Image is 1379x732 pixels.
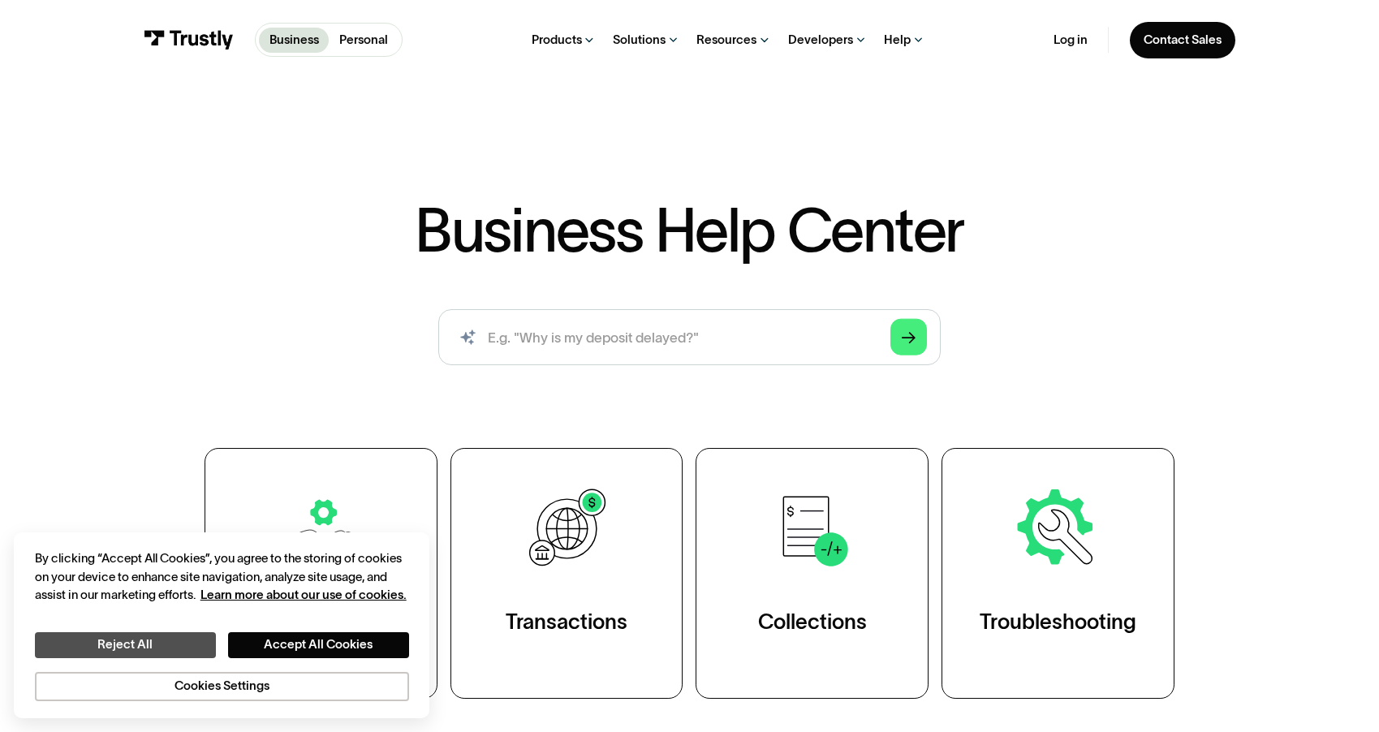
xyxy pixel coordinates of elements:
div: Contact Sales [1144,32,1222,47]
div: Troubleshooting [980,608,1136,635]
div: Collections [758,608,867,635]
div: By clicking “Accept All Cookies”, you agree to the storing of cookies on your device to enhance s... [35,549,409,604]
a: Collections [696,448,929,699]
a: Troubleshooting [942,448,1174,699]
a: Contact Sales [1130,22,1235,58]
div: Privacy [35,549,409,700]
button: Accept All Cookies [228,632,409,658]
a: Log in [1054,32,1088,47]
a: Merchant Portal Support [205,448,437,699]
img: Trustly Logo [144,30,234,49]
button: Cookies Settings [35,672,409,701]
form: Search [438,309,941,364]
p: Personal [339,31,388,49]
button: Reject All [35,632,216,658]
a: Transactions [450,448,683,699]
a: Personal [329,28,399,53]
div: Help [884,32,911,47]
div: Resources [696,32,756,47]
div: Solutions [613,32,666,47]
input: search [438,309,941,364]
div: Products [532,32,582,47]
h1: Business Help Center [415,200,964,261]
p: Business [269,31,319,49]
div: Developers [788,32,853,47]
a: More information about your privacy, opens in a new tab [200,588,407,601]
div: Cookie banner [14,532,429,718]
a: Business [259,28,330,53]
div: Transactions [506,608,627,635]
